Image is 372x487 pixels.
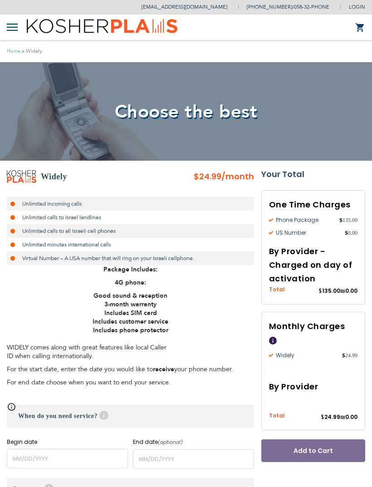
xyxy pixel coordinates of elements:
[238,0,329,14] li: /
[269,216,339,224] span: Phone Package
[7,211,254,224] li: Unlimited calls to Israel landlines
[93,326,168,335] strong: Includes phone protector
[340,413,345,422] span: ₪
[7,224,254,238] li: Unlimited calls to all Israeli cell phones
[322,287,340,295] span: 135.00
[7,335,254,360] p: WIDELY comes along with great features like local Caller ID when calling internationally.
[269,351,342,359] span: Widely
[340,287,345,295] span: ₪
[269,412,285,420] span: Total
[7,48,20,54] a: Home
[115,99,258,124] span: Choose the best
[345,229,357,237] span: 0.00
[318,287,322,295] span: $
[342,351,357,359] span: 24.99
[247,4,292,10] a: [PHONE_NUMBER]
[321,413,324,422] span: $
[269,198,357,212] h3: One Time Charges
[324,413,340,421] span: 24.99
[103,265,157,274] strong: Package Includes:
[269,229,345,237] span: US Number
[345,287,357,295] span: 0.00
[93,317,168,326] strong: Includes customer service
[158,438,183,446] i: (optional)
[345,413,357,421] span: 0.00
[7,197,254,211] li: Unlimited incoming calls
[221,170,254,183] span: /month
[269,320,345,332] span: Monthly Charges
[104,300,157,309] strong: 3-month warranty
[194,171,221,182] span: $24.99
[115,278,146,287] strong: 4G phone:
[7,170,36,183] img: Widely
[339,216,343,224] span: $
[142,4,227,10] a: [EMAIL_ADDRESS][DOMAIN_NAME]
[261,167,365,181] strong: Your Total
[269,245,357,285] h3: By Provider - Charged on day of activation
[20,47,42,55] li: Widely
[345,229,348,237] span: $
[269,285,285,294] span: Total
[99,411,108,420] span: Help
[153,365,174,374] strong: receive
[7,24,18,31] img: Toggle Menu
[7,238,254,251] li: Unlimited minutes international calls
[133,438,254,446] label: End date
[7,251,254,265] li: Virtual Number – A USA number that will ring on your Israeli cellphone.
[7,438,128,445] label: Begin date
[93,291,167,300] strong: Good sound & reception
[349,4,365,10] span: Login
[133,449,254,469] input: MM/DD/YYYY
[269,380,357,394] h3: By Provider
[342,351,345,359] span: $
[7,449,128,468] input: MM/DD/YYYY
[294,4,329,10] a: 058-32-PHONE
[27,19,177,36] img: Kosher Plans
[7,378,254,387] p: For end date choose when you want to end your service.
[7,405,254,428] h3: When do you need service?
[269,337,277,344] span: Help
[41,170,67,183] h2: Widely
[339,216,357,224] span: 135.00
[7,365,254,374] p: For the start date, enter the date you would like to your phone number.
[104,309,157,317] strong: Includes SIM card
